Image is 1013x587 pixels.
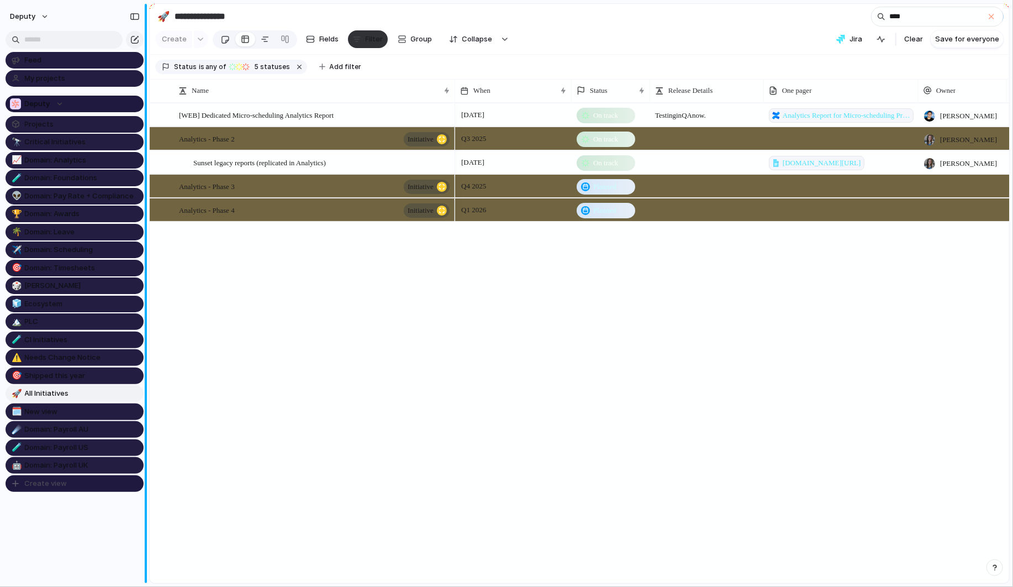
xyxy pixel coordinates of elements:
[6,116,144,133] a: Projects
[12,172,19,185] div: 🧪
[6,475,144,492] button: Create view
[348,30,388,48] button: Filter
[6,96,144,112] button: Deputy
[442,30,498,48] button: Collapse
[408,203,434,218] span: initiative
[940,134,997,145] span: [PERSON_NAME]
[6,313,144,330] a: 🏔️PLC
[25,137,140,148] span: Critical Initiatives
[6,368,144,384] div: 🎯Shipped this year
[6,403,144,420] a: 🗓️New view
[651,104,763,121] span: Testing in QA now.
[25,388,140,399] span: All Initiatives
[593,205,616,216] span: Planned
[174,62,197,72] span: Status
[179,132,235,145] span: Analytics - Phase 2
[6,260,144,276] a: 🎯Domain: Timesheets
[6,296,144,312] a: 🧊Ecosystem
[593,181,616,192] span: Planned
[6,385,144,402] a: 🚀All Initiatives
[769,108,914,123] a: Analytics Report for Micro-scheduling Product Suite
[251,62,261,71] span: 5
[6,170,144,186] a: 🧪Domain: Foundations
[179,203,235,216] span: Analytics - Phase 4
[25,155,140,166] span: Domain: Analytics
[782,85,812,96] span: One pager
[832,31,867,48] button: Jira
[25,352,140,363] span: Needs Change Notice
[935,34,999,45] span: Save for everyone
[25,280,140,291] span: [PERSON_NAME]
[12,280,19,292] div: 🎲
[404,132,450,146] button: initiative
[25,406,140,417] span: New view
[458,132,489,145] span: Q3 2025
[6,188,144,205] a: 👽Domain: Pay Rate + Compliance
[12,208,19,221] div: 🏆
[404,180,450,194] button: initiative
[6,457,144,474] a: 🤖Domain: Payroll UK
[668,85,713,96] span: Release Details
[904,34,923,45] span: Clear
[6,332,144,348] a: 🧪CI Initiatives
[10,298,21,310] button: 🧊
[25,208,140,219] span: Domain: Awards
[25,298,140,310] span: Ecosystem
[330,62,362,72] span: Add filter
[6,421,144,438] a: ☄️Domain: Payroll AU
[199,62,204,72] span: is
[192,85,209,96] span: Name
[940,158,997,169] span: [PERSON_NAME]
[25,119,140,130] span: Projects
[12,405,19,418] div: 🗓️
[6,224,144,240] a: 🌴Domain: Leave
[590,85,608,96] span: Status
[783,158,861,169] span: [DOMAIN_NAME][URL]
[6,134,144,150] a: 🔭Critical Initiatives
[12,441,19,454] div: 🧪
[940,111,997,122] span: [PERSON_NAME]
[458,156,487,169] span: [DATE]
[462,34,493,45] span: Collapse
[227,61,293,73] button: 5 statuses
[25,316,140,327] span: PLC
[25,227,140,238] span: Domain: Leave
[458,203,489,217] span: Q1 2026
[12,316,19,328] div: 🏔️
[6,242,144,258] a: ✈️Domain: Scheduling
[10,137,21,148] button: 🔭
[25,263,140,274] span: Domain: Timesheets
[25,191,140,202] span: Domain: Pay Rate + Compliance
[6,277,144,294] a: 🎲[PERSON_NAME]
[10,244,21,255] button: ✈️
[931,30,1004,48] button: Save for everyone
[458,108,487,122] span: [DATE]
[179,180,235,192] span: Analytics - Phase 3
[6,70,144,87] a: My projects
[10,227,21,238] button: 🌴
[25,73,140,84] span: My projects
[6,349,144,366] div: ⚠️Needs Change Notice
[12,226,19,238] div: 🌴
[12,136,19,149] div: 🔭
[10,316,21,327] button: 🏔️
[593,158,618,169] span: On track
[193,156,326,169] span: Sunset legacy reports (replicated in Analytics)
[25,478,67,489] span: Create view
[366,34,383,45] span: Filter
[12,352,19,364] div: ⚠️
[197,61,228,73] button: isany of
[900,30,927,48] button: Clear
[204,62,226,72] span: any of
[25,370,140,381] span: Shipped this year
[783,110,910,121] span: Analytics Report for Micro-scheduling Product Suite
[10,263,21,274] button: 🎯
[12,459,19,472] div: 🤖
[850,34,862,45] span: Jira
[25,460,140,471] span: Domain: Payroll UK
[411,34,432,45] span: Group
